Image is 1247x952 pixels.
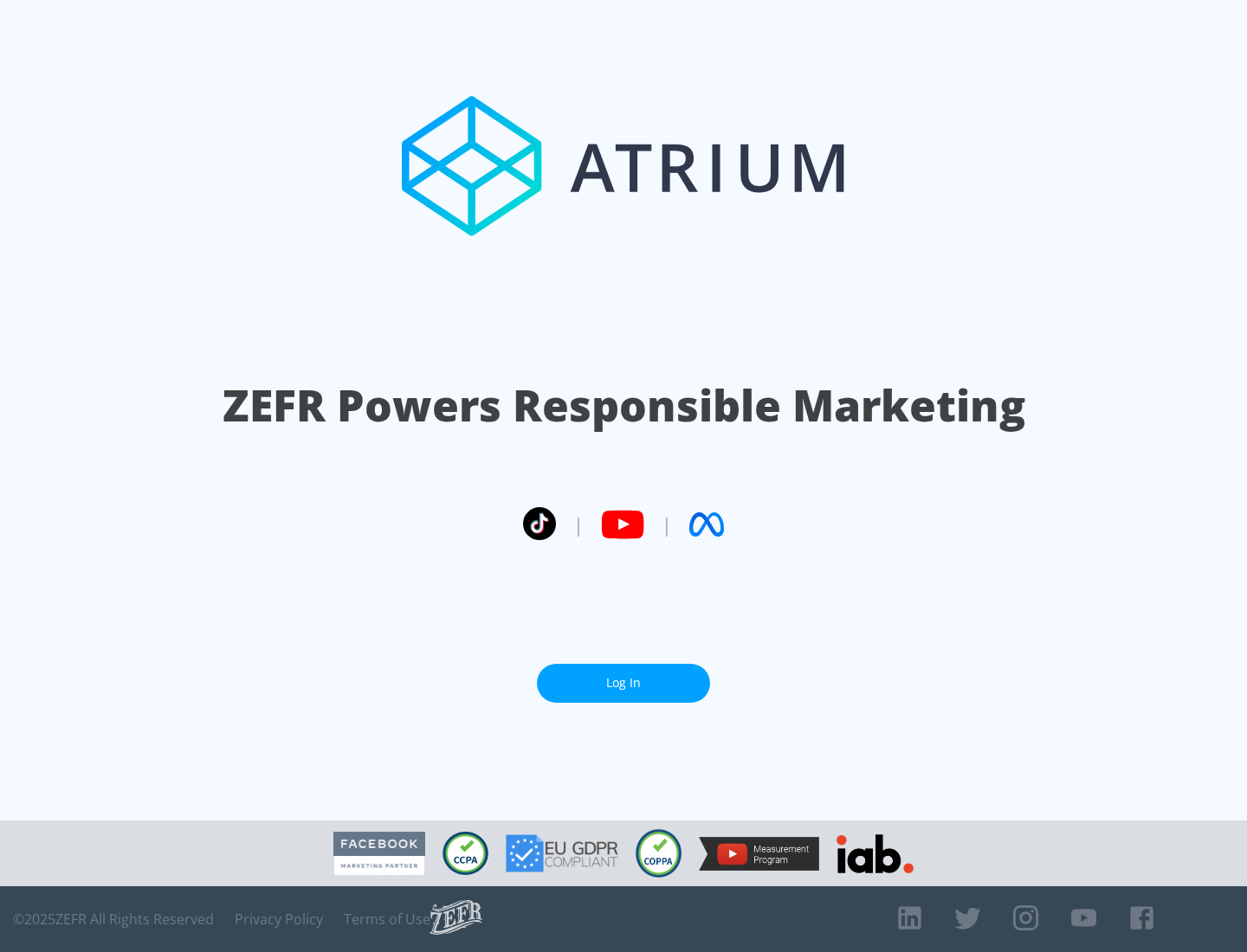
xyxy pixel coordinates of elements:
img: IAB [837,834,914,873]
span: © 2025 ZEFR All Rights Reserved [13,910,214,928]
a: Privacy Policy [235,910,323,928]
a: Terms of Use [344,910,430,928]
span: | [662,511,672,537]
h1: ZEFR Powers Responsible Marketing [223,376,1025,435]
a: Log In [537,664,710,703]
img: COPPA Compliant [636,829,682,878]
img: CCPA Compliant [443,832,488,875]
img: YouTube Measurement Program [699,837,819,871]
span: | [573,511,584,537]
img: Facebook Marketing Partner [333,832,425,876]
img: GDPR Compliant [506,834,618,872]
